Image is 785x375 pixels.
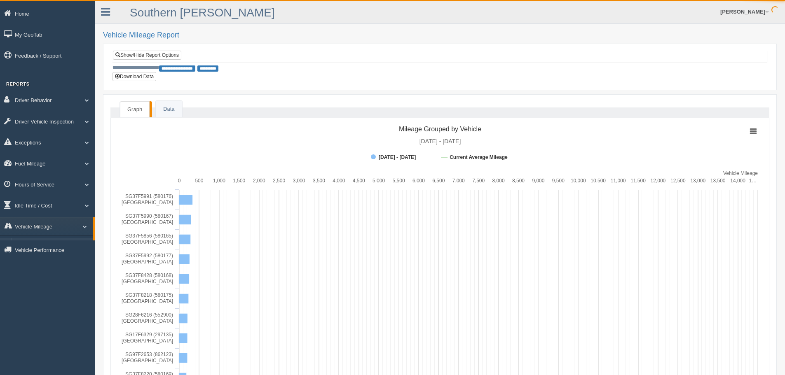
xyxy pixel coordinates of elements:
tspan: [GEOGRAPHIC_DATA] [122,279,173,284]
tspan: [GEOGRAPHIC_DATA] [122,200,173,205]
a: Graph [120,101,150,118]
text: 11,000 [611,178,626,184]
tspan: SG17F6329 (297135) [125,332,173,338]
tspan: [GEOGRAPHIC_DATA] [122,219,173,225]
text: 2,000 [253,178,265,184]
text: 3,000 [293,178,305,184]
tspan: Mileage Grouped by Vehicle [399,126,481,133]
tspan: Current Average Mileage [450,154,508,160]
a: Data [156,101,182,118]
tspan: SG37F5992 (580177) [125,253,173,259]
tspan: [GEOGRAPHIC_DATA] [122,239,173,245]
text: 10,000 [571,178,586,184]
tspan: SG28F6216 (552900) [125,312,173,318]
text: 6,000 [412,178,425,184]
tspan: Vehicle Mileage [723,170,758,176]
text: 9,000 [532,178,544,184]
text: 500 [195,178,203,184]
text: 13,000 [690,178,705,184]
text: 11,500 [630,178,646,184]
text: 1,500 [233,178,245,184]
text: 2,500 [273,178,285,184]
tspan: 1… [749,178,757,184]
text: 14,000 [730,178,745,184]
text: 6,500 [432,178,445,184]
text: 7,000 [452,178,465,184]
tspan: [GEOGRAPHIC_DATA] [122,358,173,363]
text: 4,500 [353,178,365,184]
tspan: SG37F5991 (580176) [125,193,173,199]
tspan: [GEOGRAPHIC_DATA] [122,259,173,265]
tspan: [GEOGRAPHIC_DATA] [122,338,173,344]
tspan: SG37F8218 (580175) [125,292,173,298]
text: 4,000 [333,178,345,184]
text: 13,500 [710,178,726,184]
tspan: [DATE] - [DATE] [419,138,461,144]
text: 3,500 [313,178,325,184]
tspan: [GEOGRAPHIC_DATA] [122,298,173,304]
a: Show/Hide Report Options [113,51,181,60]
text: 10,500 [591,178,606,184]
text: 12,500 [670,178,686,184]
text: 5,500 [393,178,405,184]
text: 1,000 [213,178,225,184]
tspan: SG37F5856 (580165) [125,233,173,239]
text: 7,500 [472,178,485,184]
tspan: SG37F5990 (580167) [125,213,173,219]
a: Southern [PERSON_NAME] [130,6,275,19]
button: Download Data [112,72,156,81]
tspan: [DATE] - [DATE] [379,154,416,160]
text: 5,000 [373,178,385,184]
tspan: SG97F2653 (862123) [125,352,173,357]
tspan: SG37F8428 (580168) [125,273,173,278]
text: 9,500 [552,178,565,184]
text: 8,500 [512,178,525,184]
a: Vehicle Mileage [15,238,93,253]
h2: Vehicle Mileage Report [103,31,777,40]
text: 8,000 [492,178,505,184]
text: 12,000 [651,178,666,184]
text: 0 [178,178,181,184]
tspan: [GEOGRAPHIC_DATA] [122,318,173,324]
